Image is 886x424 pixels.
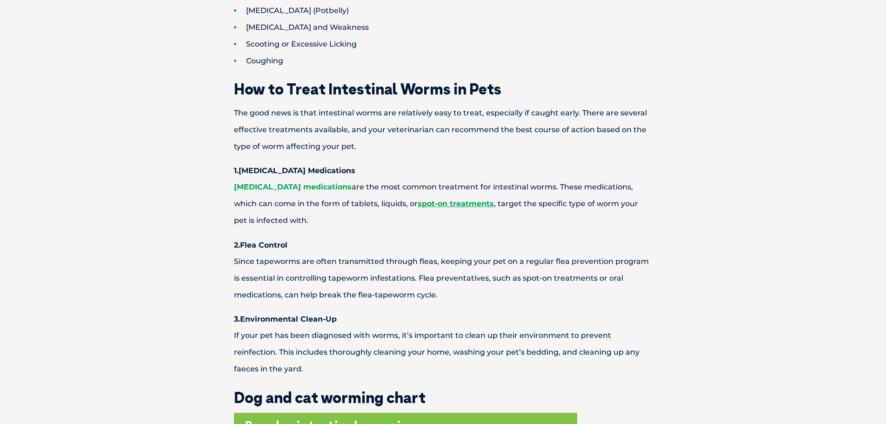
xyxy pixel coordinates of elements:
li: Scooting or Excessive Licking [234,36,685,53]
p: If your pet has been diagnosed with worms, it’s important to clean up their environment to preven... [201,327,685,377]
strong: Environmental Clean-Up [240,315,337,323]
li: [MEDICAL_DATA] (Potbelly) [234,2,685,19]
strong: [MEDICAL_DATA] Medications [239,166,355,175]
strong: Flea Control [240,241,287,249]
p: The good news is that intestinal worms are relatively easy to treat, especially if caught early. ... [201,105,685,155]
h2: Dog and cat worming chart [201,390,685,405]
a: [MEDICAL_DATA] medications [234,182,352,191]
h4: 3. [201,316,685,323]
p: Since tapeworms are often transmitted through fleas, keeping your pet on a regular flea preventio... [201,253,685,303]
h4: 1. [201,167,685,175]
li: Coughing [234,53,685,69]
a: spot-on treatments [418,199,494,208]
li: [MEDICAL_DATA] and Weakness [234,19,685,36]
h2: How to Treat Intestinal Worms in Pets [201,81,685,96]
p: are the most common treatment for intestinal worms. These medications, which can come in the form... [201,179,685,229]
h4: 2. [201,242,685,249]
